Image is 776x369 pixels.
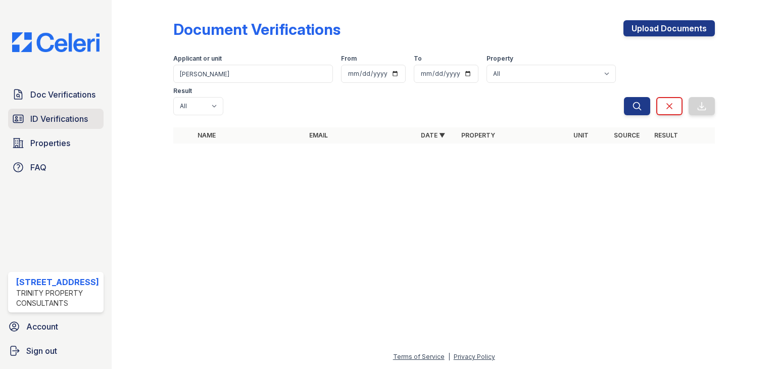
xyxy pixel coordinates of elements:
div: | [448,353,450,360]
a: Source [614,131,640,139]
label: To [414,55,422,63]
span: Sign out [26,345,57,357]
a: FAQ [8,157,104,177]
a: Account [4,316,108,337]
a: Properties [8,133,104,153]
div: Document Verifications [173,20,341,38]
a: Name [198,131,216,139]
label: Applicant or unit [173,55,222,63]
div: Trinity Property Consultants [16,288,100,308]
label: From [341,55,357,63]
span: Properties [30,137,70,149]
a: Property [461,131,495,139]
a: Unit [573,131,589,139]
a: Upload Documents [623,20,715,36]
span: Doc Verifications [30,88,95,101]
label: Result [173,87,192,95]
span: ID Verifications [30,113,88,125]
label: Property [487,55,513,63]
a: Email [309,131,328,139]
input: Search by name, email, or unit number [173,65,333,83]
a: Sign out [4,341,108,361]
img: CE_Logo_Blue-a8612792a0a2168367f1c8372b55b34899dd931a85d93a1a3d3e32e68fde9ad4.png [4,32,108,52]
a: Result [654,131,678,139]
a: Doc Verifications [8,84,104,105]
a: ID Verifications [8,109,104,129]
a: Date ▼ [421,131,445,139]
a: Terms of Service [393,353,445,360]
span: Account [26,320,58,333]
span: FAQ [30,161,46,173]
a: Privacy Policy [454,353,495,360]
div: [STREET_ADDRESS] [16,276,100,288]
